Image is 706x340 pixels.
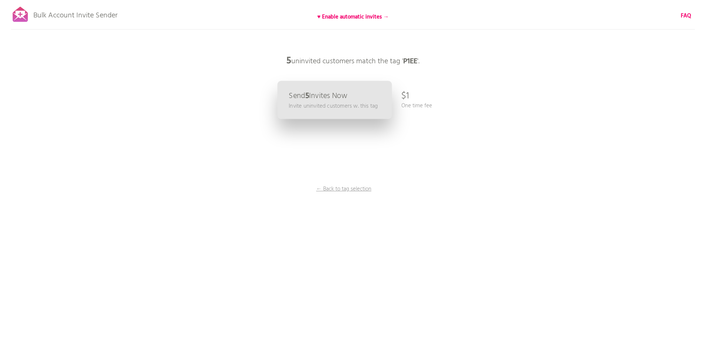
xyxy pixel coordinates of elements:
[286,54,291,68] b: 5
[317,13,389,21] b: ♥ Enable automatic invites →
[242,50,464,72] p: uninvited customers match the tag ' '.
[289,92,347,100] p: Send Invites Now
[33,4,117,23] p: Bulk Account Invite Sender
[277,81,392,119] a: Send5Invites Now Invite uninvited customers w. this tag
[305,90,309,102] b: 5
[401,102,432,110] p: One time fee
[289,102,378,110] p: Invite uninvited customers w. this tag
[316,185,372,193] p: ← Back to tag selection
[681,12,691,20] a: FAQ
[403,55,417,67] b: P1EE
[681,11,691,20] b: FAQ
[401,85,409,107] p: $1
